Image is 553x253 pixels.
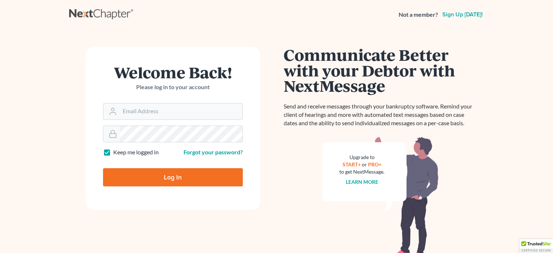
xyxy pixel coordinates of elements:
input: Email Address [120,103,242,119]
h1: Communicate Better with your Debtor with NextMessage [284,47,477,94]
div: Upgrade to [340,154,385,161]
h1: Welcome Back! [103,64,243,80]
a: Sign up [DATE]! [441,12,484,17]
a: Learn more [346,179,378,185]
strong: Not a member? [399,11,438,19]
a: PRO+ [368,161,382,167]
p: Please log in to your account [103,83,243,91]
input: Log In [103,168,243,186]
a: Forgot your password? [183,149,243,155]
div: TrustedSite Certified [520,239,553,253]
div: to get NextMessage. [340,168,385,175]
span: or [362,161,367,167]
label: Keep me logged in [113,148,159,157]
a: START+ [343,161,361,167]
p: Send and receive messages through your bankruptcy software. Remind your client of hearings and mo... [284,102,477,127]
